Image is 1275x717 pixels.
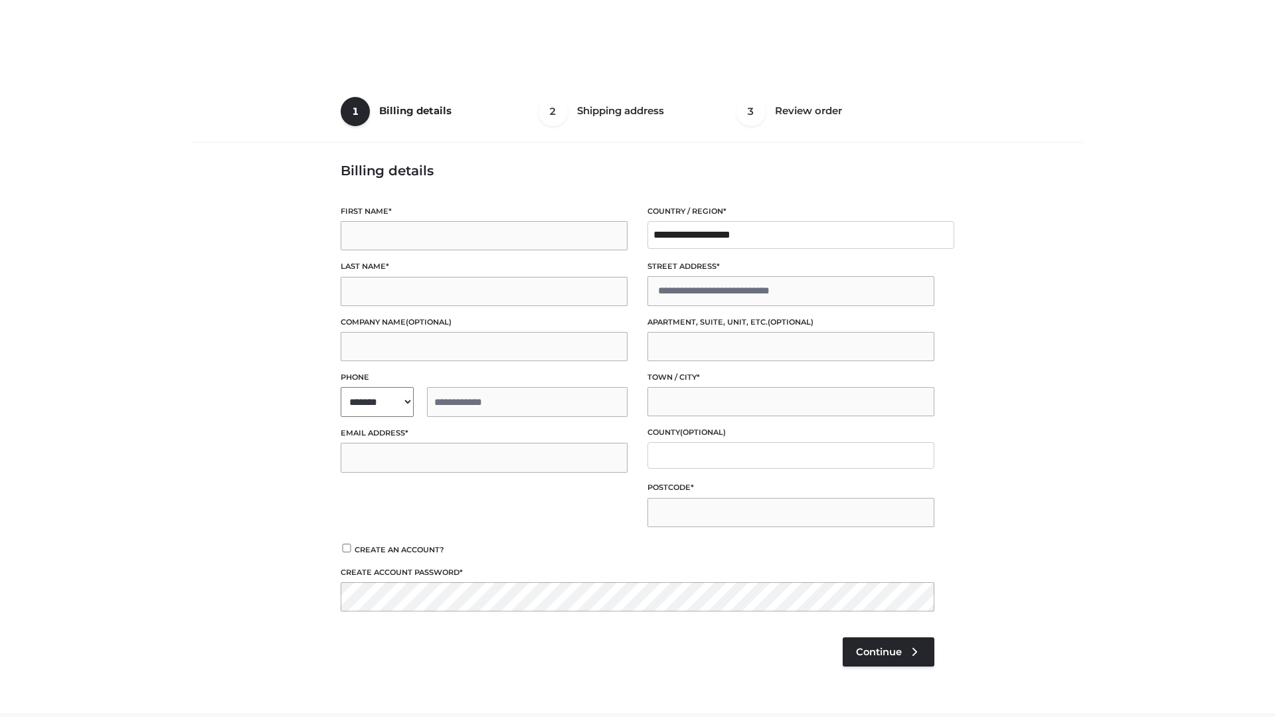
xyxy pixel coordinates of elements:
label: Street address [647,260,934,273]
label: Create account password [341,566,934,579]
span: Review order [775,104,842,117]
label: Email address [341,427,628,439]
input: Create an account? [341,544,353,552]
label: Postcode [647,481,934,494]
label: First name [341,205,628,218]
span: (optional) [768,317,813,327]
label: Phone [341,371,628,384]
span: 2 [539,97,568,126]
span: Continue [856,646,902,658]
label: Last name [341,260,628,273]
a: Continue [843,637,934,667]
span: Create an account? [355,545,444,554]
label: Company name [341,316,628,329]
label: Town / City [647,371,934,384]
label: County [647,426,934,439]
span: 1 [341,97,370,126]
span: 3 [736,97,766,126]
span: (optional) [680,428,726,437]
span: (optional) [406,317,452,327]
label: Apartment, suite, unit, etc. [647,316,934,329]
label: Country / Region [647,205,934,218]
span: Shipping address [577,104,664,117]
span: Billing details [379,104,452,117]
h3: Billing details [341,163,934,179]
